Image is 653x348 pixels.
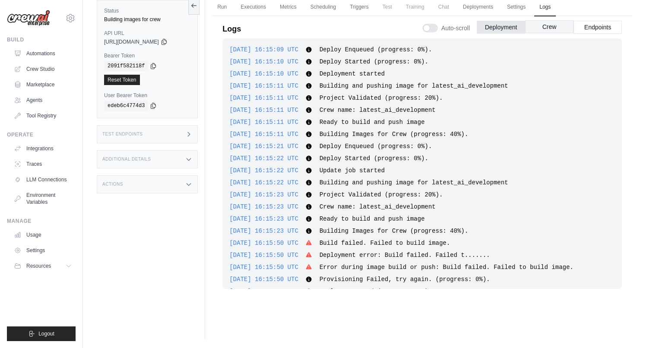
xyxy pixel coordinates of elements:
[7,218,76,225] div: Manage
[320,119,425,126] span: Ready to build and push image
[320,179,508,186] span: Building and pushing image for latest_ai_development
[10,259,76,273] button: Resources
[229,228,298,234] span: [DATE] 16:15:23 UTC
[229,46,298,53] span: [DATE] 16:15:09 UTC
[320,203,436,210] span: Crew name: latest_ai_development
[229,143,298,150] span: [DATE] 16:15:21 UTC
[104,30,190,37] label: API URL
[229,240,298,247] span: [DATE] 16:15:50 UTC
[104,52,190,59] label: Bearer Token
[320,288,432,295] span: Deploy Enqueued (progress: 0%).
[229,95,298,101] span: [DATE] 16:15:11 UTC
[229,179,298,186] span: [DATE] 16:15:22 UTC
[7,36,76,43] div: Build
[7,10,50,26] img: Logo
[574,21,622,34] button: Endpoints
[320,228,468,234] span: Building Images for Crew (progress: 40%).
[320,70,385,77] span: Deployment started
[320,95,443,101] span: Project Validated (progress: 20%).
[26,263,51,269] span: Resources
[320,191,443,198] span: Project Validated (progress: 20%).
[10,62,76,76] a: Crew Studio
[102,132,143,137] h3: Test Endpoints
[320,252,490,259] span: Deployment error: Build failed. Failed t.......
[229,155,298,162] span: [DATE] 16:15:22 UTC
[320,264,574,271] span: Error during image build or push: Build failed. Failed to build image.
[10,244,76,257] a: Settings
[10,109,76,123] a: Tool Registry
[7,131,76,138] div: Operate
[229,203,298,210] span: [DATE] 16:15:23 UTC
[229,119,298,126] span: [DATE] 16:15:11 UTC
[7,326,76,341] button: Logout
[102,157,151,162] h3: Additional Details
[320,107,436,114] span: Crew name: latest_ai_development
[320,143,432,150] span: Deploy Enqueued (progress: 0%).
[10,142,76,155] a: Integrations
[320,240,450,247] span: Build failed. Failed to build image.
[229,288,298,295] span: [DATE] 16:16:34 UTC
[10,188,76,209] a: Environment Variables
[320,46,432,53] span: Deploy Enqueued (progress: 0%).
[320,276,490,283] span: Provisioning Failed, try again. (progress: 0%).
[104,92,190,99] label: User Bearer Token
[229,215,298,222] span: [DATE] 16:15:23 UTC
[10,47,76,60] a: Automations
[10,93,76,107] a: Agents
[525,20,574,33] button: Crew
[104,7,190,14] label: Status
[229,82,298,89] span: [DATE] 16:15:11 UTC
[320,167,385,174] span: Update job started
[38,330,54,337] span: Logout
[229,131,298,138] span: [DATE] 16:15:11 UTC
[229,252,298,259] span: [DATE] 16:15:50 UTC
[104,75,140,85] a: Reset Token
[229,70,298,77] span: [DATE] 16:15:10 UTC
[320,131,468,138] span: Building Images for Crew (progress: 40%).
[104,101,148,111] code: edeb6c4774d3
[320,58,428,65] span: Deploy Started (progress: 0%).
[10,78,76,92] a: Marketplace
[229,276,298,283] span: [DATE] 16:15:50 UTC
[610,307,653,348] iframe: Chat Widget
[10,173,76,187] a: LLM Connections
[104,61,148,71] code: 2091f582118f
[102,182,123,187] h3: Actions
[320,82,508,89] span: Building and pushing image for latest_ai_development
[610,307,653,348] div: Виджет чата
[320,155,428,162] span: Deploy Started (progress: 0%).
[104,38,159,45] span: [URL][DOMAIN_NAME]
[104,16,190,23] div: Building images for crew
[320,215,425,222] span: Ready to build and push image
[229,58,298,65] span: [DATE] 16:15:10 UTC
[10,228,76,242] a: Usage
[229,264,298,271] span: [DATE] 16:15:50 UTC
[477,21,525,34] button: Deployment
[229,191,298,198] span: [DATE] 16:15:23 UTC
[10,157,76,171] a: Traces
[229,107,298,114] span: [DATE] 16:15:11 UTC
[222,23,241,35] p: Logs
[441,24,470,32] span: Auto-scroll
[229,167,298,174] span: [DATE] 16:15:22 UTC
